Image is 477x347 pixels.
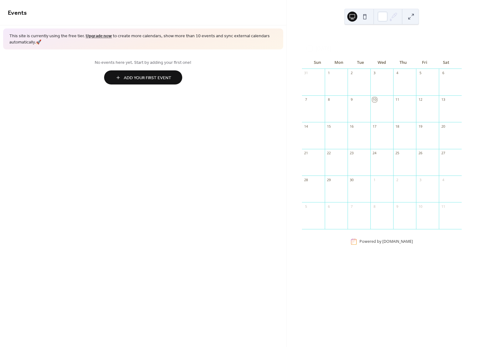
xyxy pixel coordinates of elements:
[372,204,377,209] div: 8
[350,56,371,69] div: Tue
[327,124,331,129] div: 15
[441,204,445,209] div: 11
[304,124,309,129] div: 14
[349,71,354,75] div: 2
[349,97,354,102] div: 9
[395,151,400,156] div: 25
[304,97,309,102] div: 7
[124,75,171,81] span: Add Your First Event
[418,71,423,75] div: 5
[8,59,279,66] span: No events here yet. Start by adding your first one!
[372,124,377,129] div: 17
[395,71,400,75] div: 4
[349,204,354,209] div: 7
[307,56,328,69] div: Sun
[418,97,423,102] div: 12
[441,151,445,156] div: 27
[372,71,377,75] div: 3
[393,56,414,69] div: Thu
[372,97,377,102] div: 10
[382,239,413,244] a: [DOMAIN_NAME]
[304,177,309,182] div: 28
[8,7,27,19] span: Events
[327,97,331,102] div: 8
[418,124,423,129] div: 19
[8,70,279,84] a: Add Your First Event
[414,56,435,69] div: Fri
[327,204,331,209] div: 6
[435,56,457,69] div: Sat
[395,124,400,129] div: 18
[349,151,354,156] div: 23
[372,151,377,156] div: 24
[302,33,462,41] div: [DATE]
[327,151,331,156] div: 22
[104,70,182,84] button: Add Your First Event
[349,124,354,129] div: 16
[371,56,392,69] div: Wed
[372,177,377,182] div: 1
[327,71,331,75] div: 1
[418,151,423,156] div: 26
[328,56,349,69] div: Mon
[86,32,112,40] a: Upgrade now
[395,97,400,102] div: 11
[304,204,309,209] div: 5
[418,204,423,209] div: 10
[304,151,309,156] div: 21
[9,33,277,45] span: This site is currently using the free tier. to create more calendars, show more than 10 events an...
[359,239,413,244] div: Powered by
[441,97,445,102] div: 13
[395,177,400,182] div: 2
[304,71,309,75] div: 31
[418,177,423,182] div: 3
[395,204,400,209] div: 9
[327,177,331,182] div: 29
[441,177,445,182] div: 4
[441,124,445,129] div: 20
[349,177,354,182] div: 30
[441,71,445,75] div: 6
